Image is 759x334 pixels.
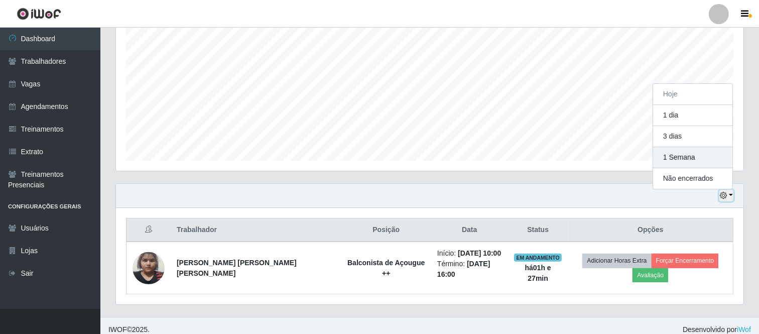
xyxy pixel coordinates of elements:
button: 1 Semana [653,147,732,168]
th: Data [431,218,508,242]
button: 3 dias [653,126,732,147]
button: Adicionar Horas Extra [582,254,651,268]
img: 1701273073882.jpeg [133,247,165,289]
button: Forçar Encerramento [652,254,719,268]
button: Hoje [653,84,732,105]
strong: Balconista de Açougue ++ [347,259,425,277]
li: Início: [437,248,502,259]
strong: há 01 h e 27 min [525,264,551,282]
strong: [PERSON_NAME] [PERSON_NAME] [PERSON_NAME] [177,259,297,277]
span: IWOF [108,325,127,333]
button: Avaliação [632,268,668,282]
th: Opções [568,218,733,242]
button: 1 dia [653,105,732,126]
button: Não encerrados [653,168,732,189]
li: Término: [437,259,502,280]
a: iWof [737,325,751,333]
time: [DATE] 10:00 [458,249,501,257]
th: Posição [341,218,431,242]
th: Status [508,218,568,242]
th: Trabalhador [171,218,341,242]
img: CoreUI Logo [17,8,61,20]
span: EM ANDAMENTO [514,254,562,262]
